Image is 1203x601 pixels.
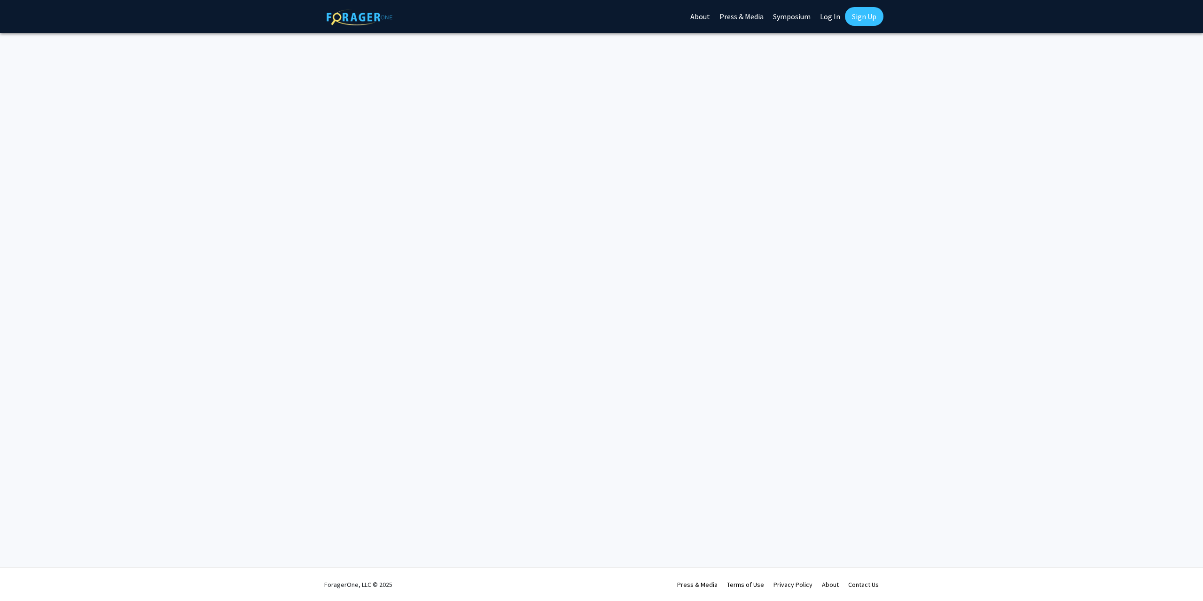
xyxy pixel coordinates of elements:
[727,580,764,589] a: Terms of Use
[773,580,812,589] a: Privacy Policy
[822,580,839,589] a: About
[327,9,392,25] img: ForagerOne Logo
[845,7,883,26] a: Sign Up
[324,568,392,601] div: ForagerOne, LLC © 2025
[848,580,879,589] a: Contact Us
[677,580,718,589] a: Press & Media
